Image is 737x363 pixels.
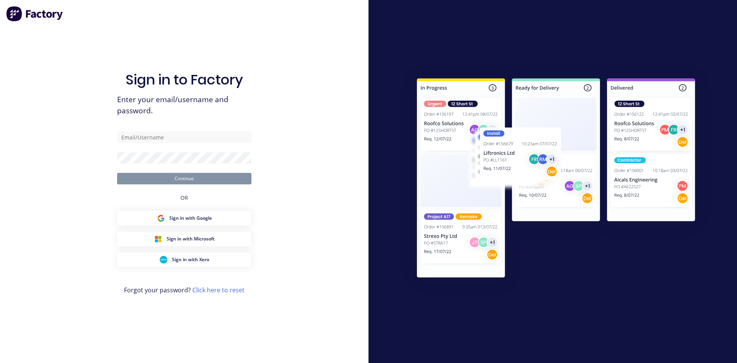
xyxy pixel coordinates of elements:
span: Sign in with Google [169,215,212,222]
img: Google Sign in [157,214,165,222]
a: Click here to reset [192,286,245,294]
img: Xero Sign in [160,256,167,264]
div: OR [180,184,188,211]
button: Microsoft Sign inSign in with Microsoft [117,232,251,246]
img: Sign in [400,63,712,296]
button: Continue [117,173,251,184]
button: Xero Sign inSign in with Xero [117,252,251,267]
span: Enter your email/username and password. [117,94,251,116]
h1: Sign in to Factory [126,71,243,88]
span: Sign in with Xero [172,256,209,263]
input: Email/Username [117,131,251,143]
span: Sign in with Microsoft [167,235,215,242]
span: Forgot your password? [124,285,245,295]
img: Microsoft Sign in [154,235,162,243]
button: Google Sign inSign in with Google [117,211,251,225]
img: Factory [6,6,64,22]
